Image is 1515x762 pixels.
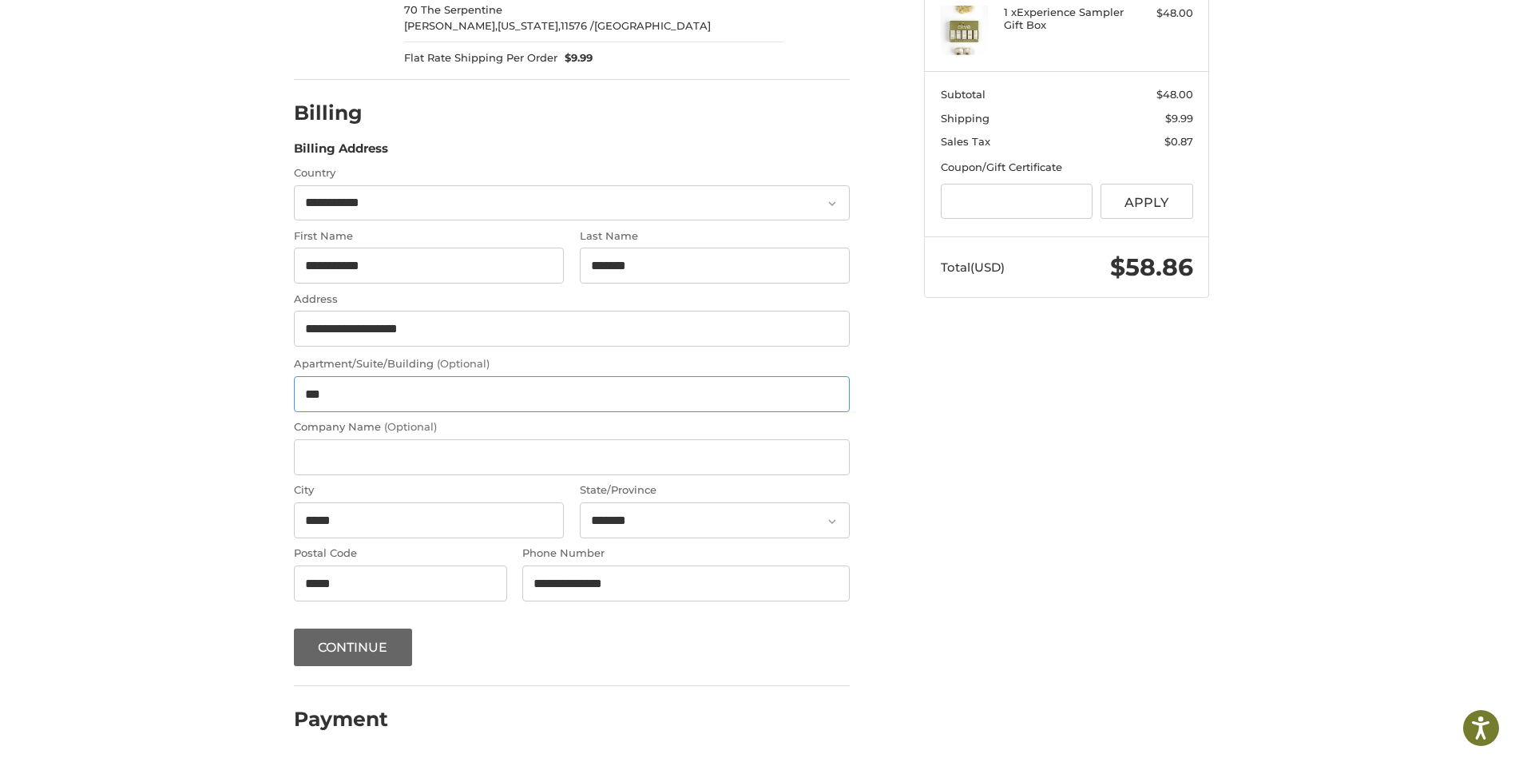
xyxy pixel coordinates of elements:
span: [US_STATE], [498,19,561,32]
button: Continue [294,629,412,666]
small: (Optional) [384,420,437,433]
h2: Payment [294,707,388,732]
span: $58.86 [1110,252,1193,282]
span: [GEOGRAPHIC_DATA] [594,19,711,32]
button: Apply [1101,184,1193,220]
span: $9.99 [1165,112,1193,125]
span: Flat Rate Shipping Per Order [404,50,557,66]
label: Country [294,165,850,181]
h2: Billing [294,101,387,125]
div: Coupon/Gift Certificate [941,160,1193,176]
label: Company Name [294,419,850,435]
span: [PERSON_NAME], [404,19,498,32]
span: $0.87 [1164,135,1193,148]
label: Address [294,292,850,308]
p: We're away right now. Please check back later! [22,24,180,37]
div: $48.00 [1130,6,1193,22]
span: $9.99 [557,50,593,66]
legend: Billing Address [294,140,388,165]
label: City [294,482,564,498]
span: Sales Tax [941,135,990,148]
label: First Name [294,228,564,244]
span: Subtotal [941,88,986,101]
span: Shipping [941,112,990,125]
label: State/Province [580,482,850,498]
span: 11576 / [561,19,594,32]
label: Postal Code [294,546,507,562]
input: Gift Certificate or Coupon Code [941,184,1093,220]
label: Phone Number [522,546,850,562]
label: Apartment/Suite/Building [294,356,850,372]
button: Open LiveChat chat widget [184,21,203,40]
small: (Optional) [437,357,490,370]
label: Last Name [580,228,850,244]
h4: 1 x Experience Sampler Gift Box [1004,6,1126,32]
span: Total (USD) [941,260,1005,275]
span: 70 The Serpentine [404,3,502,16]
span: $48.00 [1156,88,1193,101]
